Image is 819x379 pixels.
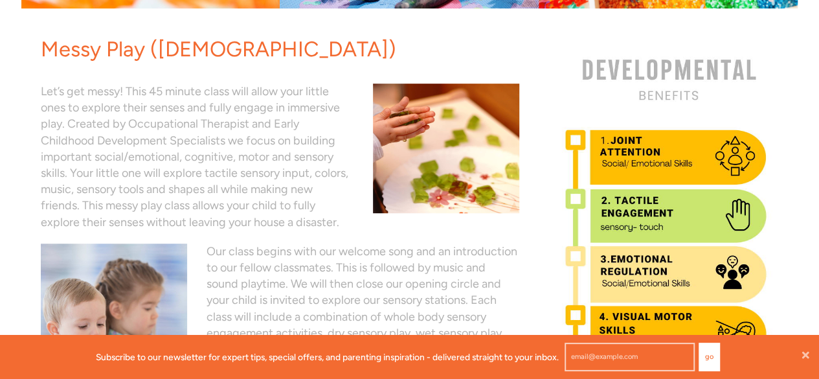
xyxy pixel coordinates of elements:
input: email@example.com [565,343,695,371]
button: Go [699,343,720,371]
h1: Messy Play ([DEMOGRAPHIC_DATA]) [41,34,530,64]
p: Let’s get messy! This 45 minute class will allow your little ones to explore their senses and ful... [41,84,353,231]
p: Subscribe to our newsletter for expert tips, special offers, and parenting inspiration - delivere... [96,350,559,364]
